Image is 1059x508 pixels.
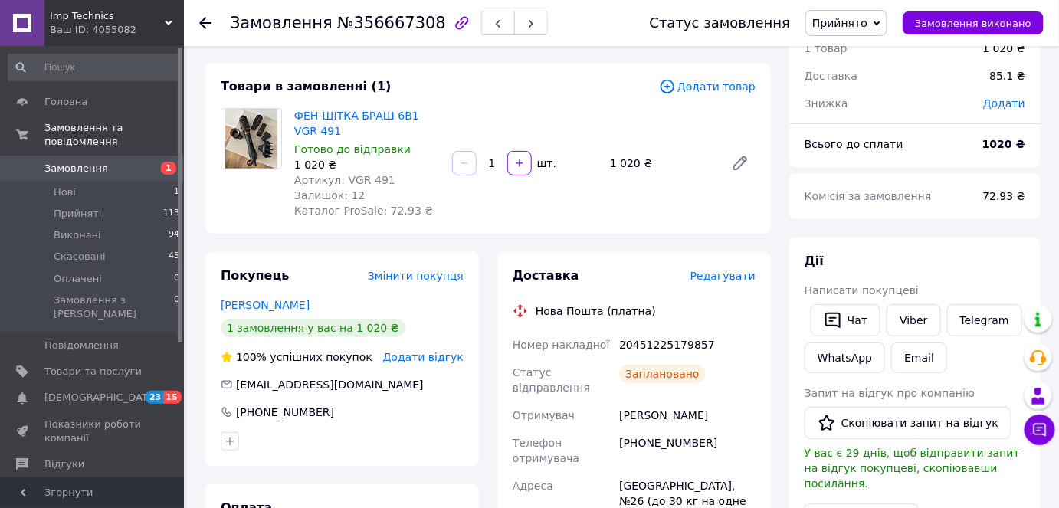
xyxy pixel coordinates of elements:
div: [PHONE_NUMBER] [234,405,336,420]
button: Замовлення виконано [903,11,1044,34]
span: Написати покупцеві [805,284,919,297]
span: Показники роботи компанії [44,418,142,445]
span: Номер накладної [513,339,610,351]
span: 94 [169,228,179,242]
span: Скасовані [54,250,106,264]
span: Замовлення [230,14,333,32]
span: Доставка [805,70,857,82]
a: WhatsApp [805,342,885,373]
a: [PERSON_NAME] [221,299,310,311]
span: Статус відправлення [513,366,590,394]
span: Дії [805,254,824,268]
span: Imp Technics [50,9,165,23]
button: Скопіювати запит на відгук [805,407,1011,439]
span: [DEMOGRAPHIC_DATA] [44,391,158,405]
span: Додати товар [659,78,756,95]
div: 1 020 ₴ [294,157,440,172]
span: Виконані [54,228,101,242]
span: Доставка [513,268,579,283]
div: Повернутися назад [199,15,211,31]
div: 1 020 ₴ [604,152,719,174]
div: Статус замовлення [650,15,791,31]
div: Нова Пошта (платна) [532,303,660,319]
span: Комісія за замовлення [805,190,932,202]
span: 100% [236,351,267,363]
span: У вас є 29 днів, щоб відправити запит на відгук покупцеві, скопіювавши посилання. [805,447,1020,490]
div: [PHONE_NUMBER] [616,429,759,472]
span: Покупець [221,268,290,283]
span: 0 [174,272,179,286]
input: Пошук [8,54,181,81]
span: Додати відгук [383,351,464,363]
button: Email [891,342,947,373]
span: Нові [54,185,76,199]
span: 0 [174,293,179,321]
span: 45 [169,250,179,264]
span: 15 [163,391,181,404]
span: 1 [161,162,176,175]
span: 72.93 ₴ [983,190,1025,202]
div: Заплановано [619,365,706,383]
span: 1 [174,185,179,199]
span: Прийняті [54,207,101,221]
div: [PERSON_NAME] [616,401,759,429]
a: Telegram [947,304,1022,336]
span: Замовлення виконано [915,18,1031,29]
span: Артикул: VGR 491 [294,174,395,186]
span: Всього до сплати [805,138,903,150]
span: Головна [44,95,87,109]
button: Чат з покупцем [1025,415,1055,445]
span: Телефон отримувача [513,437,579,464]
img: ФЕН-ЩІТКА БРАШ 6В1 VGR 491 [225,109,278,169]
span: Змінити покупця [368,270,464,282]
span: Адреса [513,480,553,492]
span: 1 товар [805,42,848,54]
span: Отримувач [513,409,575,421]
div: 1 замовлення у вас на 1 020 ₴ [221,319,405,337]
span: Товари та послуги [44,365,142,379]
span: 113 [163,207,179,221]
span: №356667308 [337,14,446,32]
span: Запит на відгук про компанію [805,387,975,399]
span: Додати [983,97,1025,110]
span: Каталог ProSale: 72.93 ₴ [294,205,433,217]
span: Відгуки [44,457,84,471]
div: 85.1 ₴ [981,59,1034,93]
span: Замовлення з [PERSON_NAME] [54,293,174,321]
div: Ваш ID: 4055082 [50,23,184,37]
span: Товари в замовленні (1) [221,79,392,93]
span: Прийнято [812,17,867,29]
span: Повідомлення [44,339,119,352]
span: Редагувати [690,270,756,282]
span: Залишок: 12 [294,189,365,202]
div: 20451225179857 [616,331,759,359]
div: шт. [533,156,558,171]
span: Замовлення та повідомлення [44,121,184,149]
span: [EMAIL_ADDRESS][DOMAIN_NAME] [236,379,424,391]
span: Знижка [805,97,848,110]
div: успішних покупок [221,349,372,365]
a: ФЕН-ЩІТКА БРАШ 6В1 VGR 491 [294,110,419,137]
span: Готово до відправки [294,143,411,156]
span: Оплачені [54,272,102,286]
span: Замовлення [44,162,108,175]
span: 23 [146,391,163,404]
b: 1020 ₴ [982,138,1025,150]
a: Редагувати [725,148,756,179]
button: Чат [811,304,880,336]
a: Viber [887,304,940,336]
div: 1 020 ₴ [983,41,1025,56]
